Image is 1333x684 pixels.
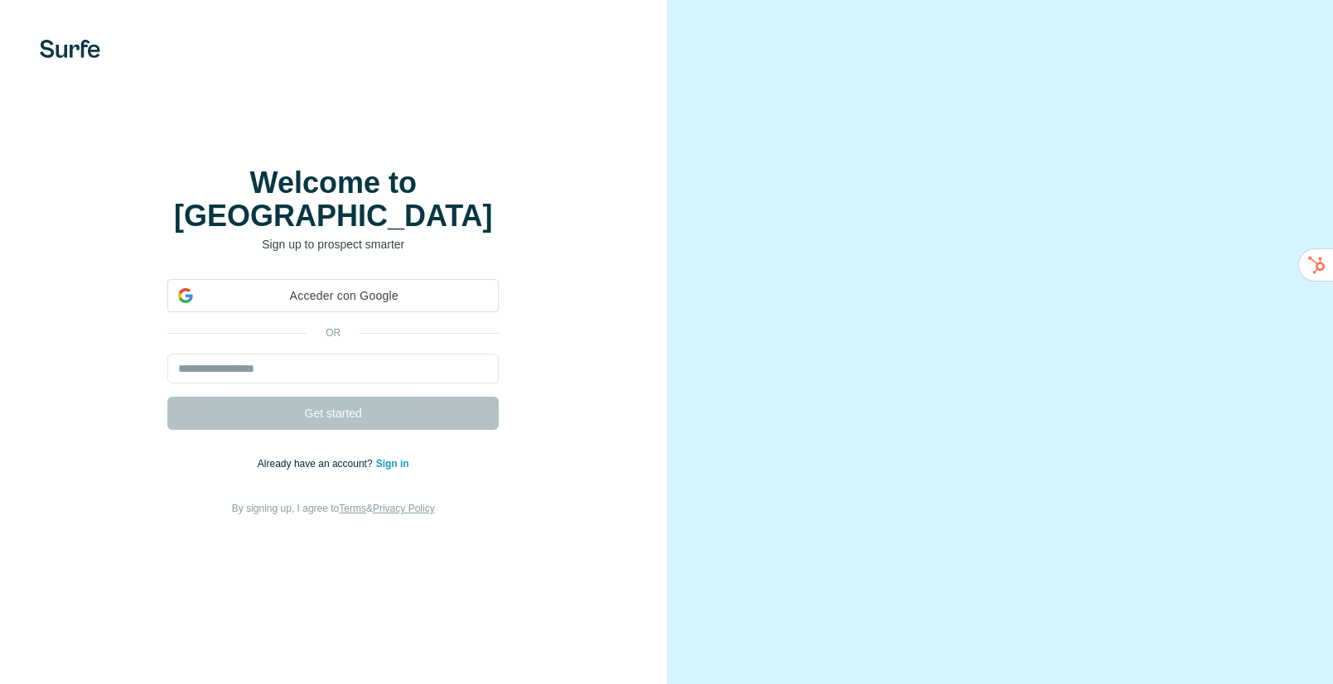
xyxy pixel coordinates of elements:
[167,279,499,312] div: Acceder con Google
[258,458,376,470] span: Already have an account?
[307,325,360,340] p: or
[200,287,488,305] span: Acceder con Google
[232,503,435,514] span: By signing up, I agree to &
[167,236,499,253] p: Sign up to prospect smarter
[376,458,409,470] a: Sign in
[40,40,100,58] img: Surfe's logo
[167,166,499,233] h1: Welcome to [GEOGRAPHIC_DATA]
[339,503,366,514] a: Terms
[373,503,435,514] a: Privacy Policy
